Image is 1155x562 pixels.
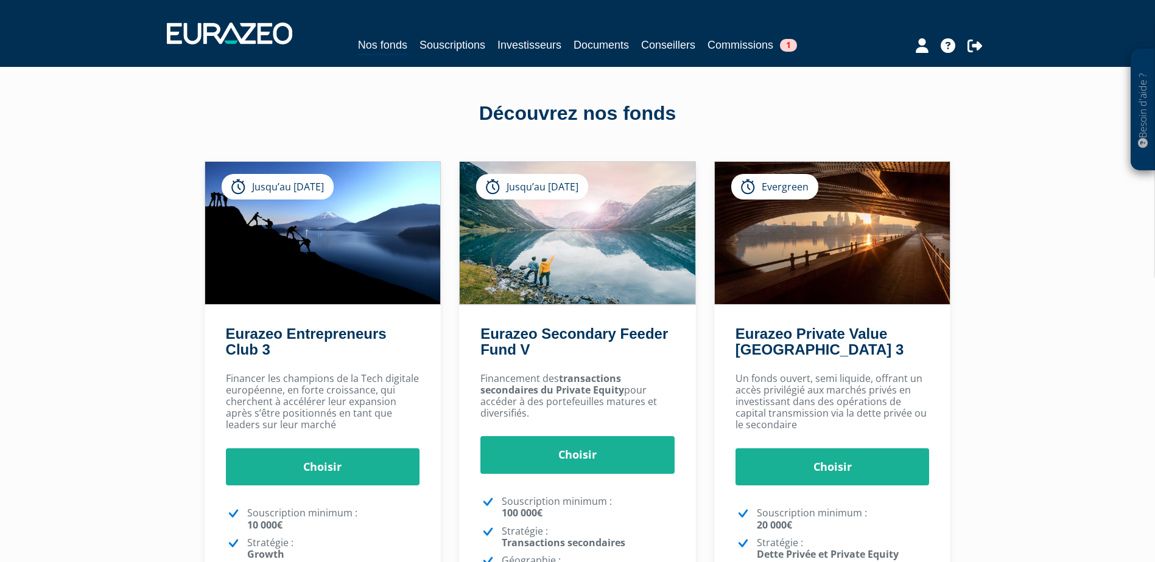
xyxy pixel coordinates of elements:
a: Eurazeo Secondary Feeder Fund V [480,325,668,358]
img: 1732889491-logotype_eurazeo_blanc_rvb.png [167,23,292,44]
strong: 100 000€ [502,506,542,519]
img: Eurazeo Entrepreneurs Club 3 [205,162,441,304]
strong: Dette Privée et Private Equity [757,547,899,561]
a: Documents [574,36,629,54]
p: Besoin d'aide ? [1136,55,1150,165]
strong: transactions secondaires du Private Equity [480,372,624,397]
p: Un fonds ouvert, semi liquide, offrant un accès privilégié aux marchés privés en investissant dan... [735,373,930,431]
img: Eurazeo Private Value Europe 3 [715,162,950,304]
p: Financement des pour accéder à des portefeuilles matures et diversifiés. [480,373,675,420]
img: Eurazeo Secondary Feeder Fund V [460,162,695,304]
div: Découvrez nos fonds [231,100,925,128]
div: Evergreen [731,174,818,199]
a: Choisir [226,448,420,486]
p: Financer les champions de la Tech digitale européenne, en forte croissance, qui cherchent à accél... [226,373,420,431]
a: Conseillers [641,36,695,54]
a: Choisir [735,448,930,486]
div: Jusqu’au [DATE] [476,174,588,199]
p: Souscription minimum : [247,507,420,530]
a: Souscriptions [420,36,485,54]
p: Stratégie : [247,537,420,560]
p: Souscription minimum : [502,496,675,519]
a: Eurazeo Private Value [GEOGRAPHIC_DATA] 3 [735,325,904,358]
div: Jusqu’au [DATE] [222,174,334,199]
a: Eurazeo Entrepreneurs Club 3 [226,325,387,358]
strong: Transactions secondaires [502,536,625,549]
p: Stratégie : [757,537,930,560]
a: Nos fonds [358,36,407,55]
a: Investisseurs [497,36,561,54]
a: Commissions1 [707,36,797,54]
strong: 20 000€ [757,518,792,532]
p: Stratégie : [502,526,675,549]
strong: 10 000€ [247,518,283,532]
p: Souscription minimum : [757,507,930,530]
span: 1 [780,39,797,52]
a: Choisir [480,436,675,474]
strong: Growth [247,547,284,561]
